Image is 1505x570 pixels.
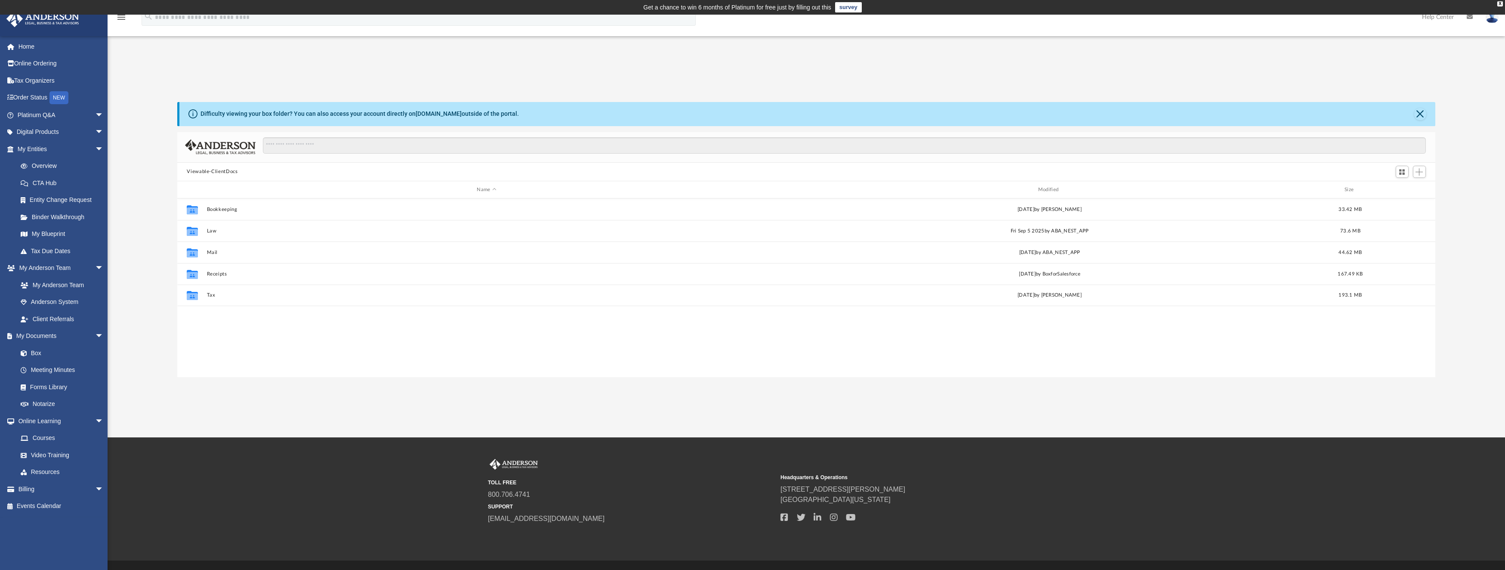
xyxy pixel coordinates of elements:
[488,515,604,522] a: [EMAIL_ADDRESS][DOMAIN_NAME]
[770,249,1329,257] div: [DATE] by ABA_NEST_APP
[488,503,774,511] small: SUPPORT
[1339,293,1362,298] span: 193.1 MB
[6,412,112,430] a: Online Learningarrow_drop_down
[12,310,112,328] a: Client Referrals
[116,12,126,22] i: menu
[1413,166,1426,178] button: Add
[12,294,112,311] a: Anderson System
[1497,1,1503,6] div: close
[12,192,117,209] a: Entity Change Request
[95,124,112,141] span: arrow_drop_down
[95,412,112,430] span: arrow_drop_down
[207,186,766,194] div: Name
[12,344,108,362] a: Box
[6,89,117,107] a: Order StatusNEW
[6,38,117,55] a: Home
[200,109,519,118] div: Difficulty viewing your box folder? You can also access your account directly on outside of the p...
[263,137,1426,154] input: Search files and folders
[1339,250,1362,255] span: 44.62 MB
[12,396,112,413] a: Notarize
[181,186,203,194] div: id
[1338,272,1363,276] span: 167.49 KB
[12,174,117,192] a: CTA Hub
[770,206,1329,214] div: [DATE] by [PERSON_NAME]
[177,198,1435,377] div: grid
[12,430,112,447] a: Courses
[6,260,112,277] a: My Anderson Teamarrow_drop_down
[770,227,1329,235] div: Fri Sep 5 2025 by ABA_NEST_APP
[1372,186,1432,194] div: id
[488,479,774,486] small: TOLL FREE
[770,186,1329,194] div: Modified
[770,292,1329,300] div: [DATE] by [PERSON_NAME]
[49,91,68,104] div: NEW
[1333,186,1368,194] div: Size
[12,226,112,243] a: My Blueprint
[770,270,1329,278] div: [DATE] by BoxforSalesforce
[95,106,112,124] span: arrow_drop_down
[1414,108,1426,120] button: Close
[6,124,117,141] a: Digital Productsarrow_drop_down
[6,106,117,124] a: Platinum Q&Aarrow_drop_down
[12,242,117,260] a: Tax Due Dates
[6,498,117,515] a: Events Calendar
[488,491,530,498] a: 800.706.4741
[835,2,862,12] a: survey
[12,208,117,226] a: Binder Walkthrough
[780,474,1067,481] small: Headquarters & Operations
[207,250,766,255] button: Mail
[95,260,112,277] span: arrow_drop_down
[95,140,112,158] span: arrow_drop_down
[780,496,891,503] a: [GEOGRAPHIC_DATA][US_STATE]
[12,158,117,175] a: Overview
[144,12,153,21] i: search
[6,55,117,72] a: Online Ordering
[12,378,108,396] a: Forms Library
[207,207,766,212] button: Bookkeeping
[95,328,112,345] span: arrow_drop_down
[12,362,112,379] a: Meeting Minutes
[12,464,112,481] a: Resources
[207,228,766,234] button: Law
[780,486,905,493] a: [STREET_ADDRESS][PERSON_NAME]
[12,276,108,294] a: My Anderson Team
[187,168,237,176] button: Viewable-ClientDocs
[1396,166,1409,178] button: Switch to Grid View
[6,480,117,498] a: Billingarrow_drop_down
[207,293,766,298] button: Tax
[6,328,112,345] a: My Documentsarrow_drop_down
[12,446,108,464] a: Video Training
[95,480,112,498] span: arrow_drop_down
[1339,207,1362,212] span: 33.42 MB
[488,459,540,470] img: Anderson Advisors Platinum Portal
[416,110,462,117] a: [DOMAIN_NAME]
[1340,229,1360,233] span: 73.6 MB
[643,2,831,12] div: Get a chance to win 6 months of Platinum for free just by filling out this
[6,140,117,158] a: My Entitiesarrow_drop_down
[6,72,117,89] a: Tax Organizers
[4,10,82,27] img: Anderson Advisors Platinum Portal
[1486,11,1499,23] img: User Pic
[116,16,126,22] a: menu
[207,271,766,277] button: Receipts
